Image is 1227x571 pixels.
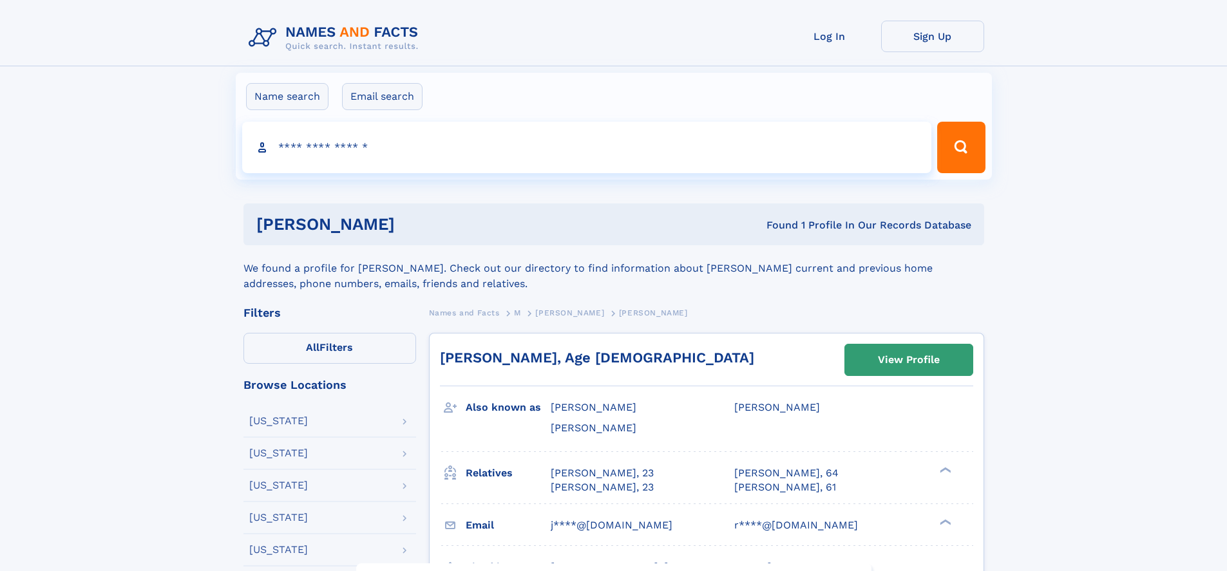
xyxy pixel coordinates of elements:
a: View Profile [845,344,973,375]
a: M [514,304,521,321]
div: Found 1 Profile In Our Records Database [580,218,971,232]
div: [US_STATE] [249,512,308,523]
div: [US_STATE] [249,545,308,555]
span: [PERSON_NAME] [619,308,688,317]
span: All [306,341,319,353]
a: Sign Up [881,21,984,52]
h3: Relatives [466,462,551,484]
div: ❯ [937,518,952,526]
span: [PERSON_NAME] [734,401,820,413]
span: [PERSON_NAME] [535,308,604,317]
a: Log In [778,21,881,52]
a: [PERSON_NAME], 23 [551,466,654,480]
div: Browse Locations [243,379,416,391]
div: [US_STATE] [249,416,308,426]
div: Filters [243,307,416,319]
a: [PERSON_NAME] [535,304,604,321]
button: Search Button [937,122,985,173]
h3: Also known as [466,397,551,418]
a: [PERSON_NAME], Age [DEMOGRAPHIC_DATA] [440,350,754,366]
label: Name search [246,83,328,110]
h3: Email [466,514,551,536]
span: M [514,308,521,317]
a: [PERSON_NAME], 64 [734,466,839,480]
img: Logo Names and Facts [243,21,429,55]
a: [PERSON_NAME], 61 [734,480,836,494]
div: ❯ [937,465,952,474]
div: View Profile [878,345,940,375]
label: Email search [342,83,423,110]
div: We found a profile for [PERSON_NAME]. Check out our directory to find information about [PERSON_N... [243,245,984,292]
span: [PERSON_NAME] [551,401,636,413]
div: [US_STATE] [249,480,308,491]
label: Filters [243,333,416,364]
input: search input [242,122,932,173]
a: [PERSON_NAME], 23 [551,480,654,494]
span: [PERSON_NAME] [551,422,636,434]
h1: [PERSON_NAME] [256,216,581,232]
a: Names and Facts [429,304,500,321]
div: [US_STATE] [249,448,308,458]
